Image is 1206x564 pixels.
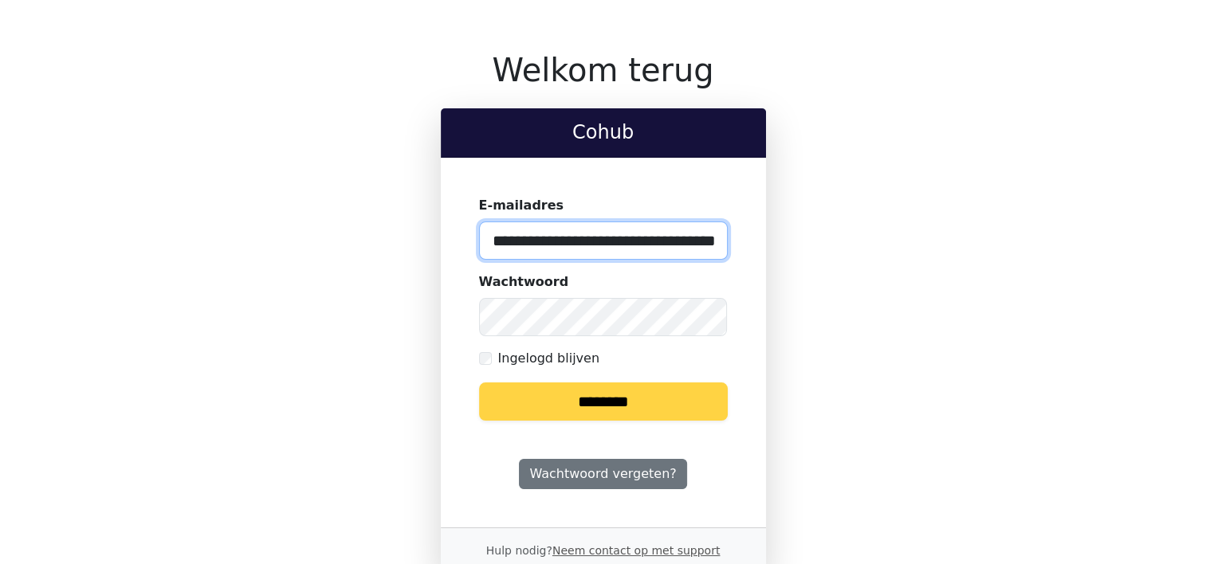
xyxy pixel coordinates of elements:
label: Ingelogd blijven [498,349,599,368]
h2: Cohub [454,121,753,144]
label: E-mailadres [479,196,564,215]
h1: Welkom terug [441,51,766,89]
a: Wachtwoord vergeten? [519,459,686,489]
label: Wachtwoord [479,272,569,292]
a: Neem contact op met support [552,544,720,557]
small: Hulp nodig? [486,544,721,557]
